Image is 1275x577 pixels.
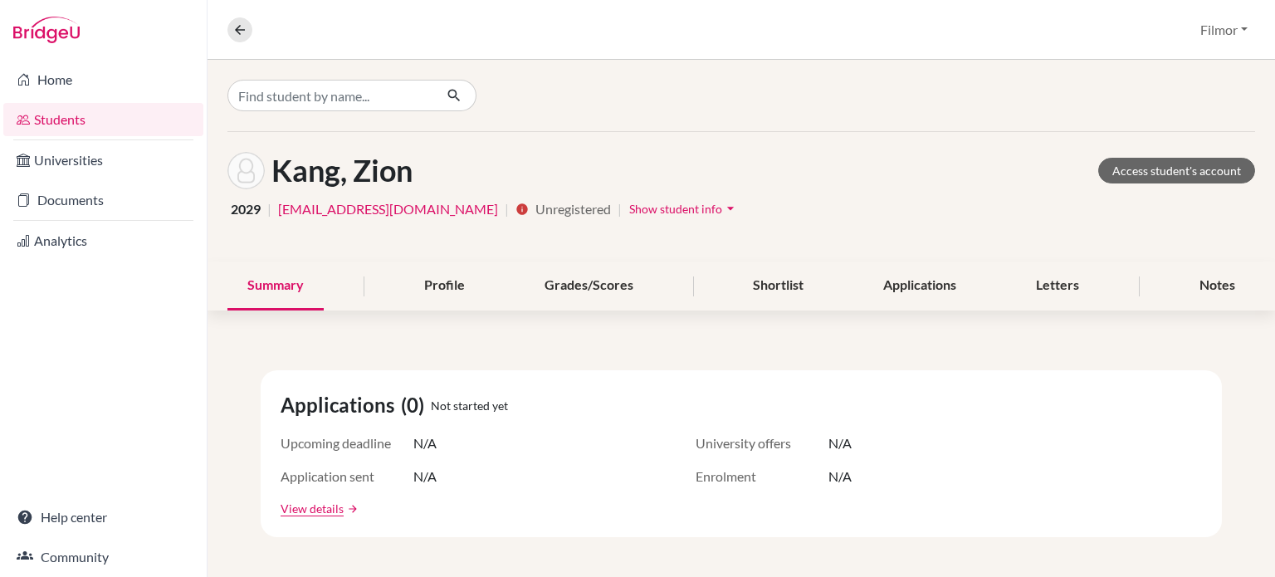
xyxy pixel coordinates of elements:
[618,199,622,219] span: |
[696,433,828,453] span: University offers
[515,203,529,216] i: info
[404,262,485,311] div: Profile
[3,63,203,96] a: Home
[525,262,653,311] div: Grades/Scores
[344,503,359,515] a: arrow_forward
[3,501,203,534] a: Help center
[3,144,203,177] a: Universities
[1180,262,1255,311] div: Notes
[227,80,433,111] input: Find student by name...
[431,397,508,414] span: Not started yet
[281,390,401,420] span: Applications
[3,103,203,136] a: Students
[1098,158,1255,183] a: Access student's account
[629,202,722,216] span: Show student info
[227,152,265,189] img: Zion Kang's avatar
[722,200,739,217] i: arrow_drop_down
[227,262,324,311] div: Summary
[271,153,413,188] h1: Kang, Zion
[863,262,976,311] div: Applications
[628,196,740,222] button: Show student infoarrow_drop_down
[281,467,413,487] span: Application sent
[3,540,203,574] a: Community
[278,199,498,219] a: [EMAIL_ADDRESS][DOMAIN_NAME]
[281,433,413,453] span: Upcoming deadline
[413,433,437,453] span: N/A
[1016,262,1099,311] div: Letters
[401,390,431,420] span: (0)
[535,199,611,219] span: Unregistered
[505,199,509,219] span: |
[13,17,80,43] img: Bridge-U
[267,199,271,219] span: |
[696,467,828,487] span: Enrolment
[231,199,261,219] span: 2029
[3,183,203,217] a: Documents
[3,224,203,257] a: Analytics
[828,467,852,487] span: N/A
[413,467,437,487] span: N/A
[1193,14,1255,46] button: Filmor
[828,433,852,453] span: N/A
[281,500,344,517] a: View details
[733,262,823,311] div: Shortlist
